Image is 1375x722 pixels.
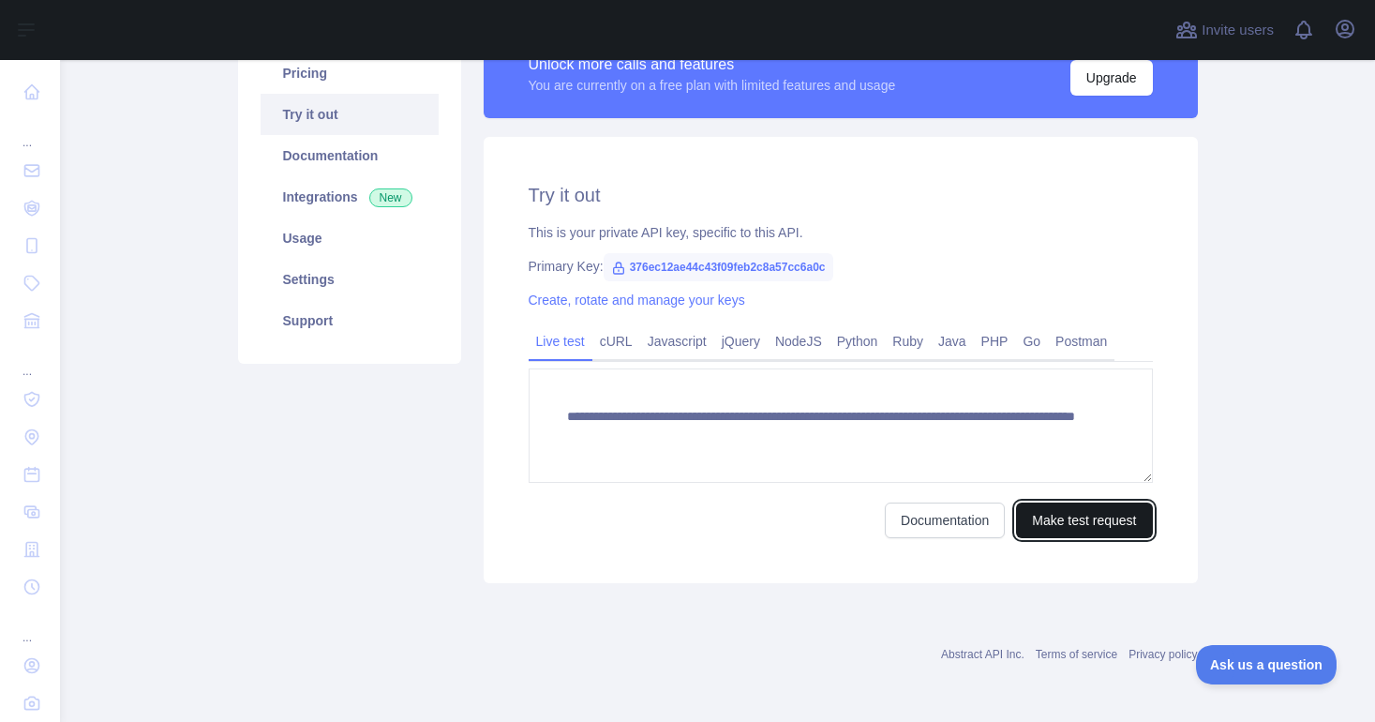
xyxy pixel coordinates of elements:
div: You are currently on a free plan with limited features and usage [529,76,896,95]
a: jQuery [714,326,768,356]
a: NodeJS [768,326,829,356]
a: Abstract API Inc. [941,648,1024,661]
a: Python [829,326,886,356]
a: PHP [974,326,1016,356]
button: Upgrade [1070,60,1153,96]
a: Terms of service [1036,648,1117,661]
button: Invite users [1172,15,1278,45]
a: Ruby [885,326,931,356]
a: Privacy policy [1128,648,1197,661]
button: Make test request [1016,503,1152,538]
div: This is your private API key, specific to this API. [529,223,1153,242]
a: cURL [592,326,640,356]
a: Create, rotate and manage your keys [529,293,745,308]
span: New [369,188,412,207]
a: Documentation [885,503,1005,538]
iframe: Toggle Customer Support [1196,645,1338,684]
a: Try it out [261,94,439,135]
a: Live test [529,326,592,356]
div: ... [15,113,45,150]
span: 376ec12ae44c43f09feb2c8a57cc6a0c [604,253,833,281]
div: Unlock more calls and features [529,53,896,76]
div: ... [15,341,45,379]
a: Usage [261,218,439,259]
a: Settings [261,259,439,300]
a: Java [931,326,974,356]
a: Go [1015,326,1048,356]
h2: Try it out [529,182,1153,208]
a: Integrations New [261,176,439,218]
div: Primary Key: [529,257,1153,276]
div: ... [15,608,45,645]
a: Support [261,300,439,341]
a: Postman [1048,326,1114,356]
a: Javascript [640,326,714,356]
a: Documentation [261,135,439,176]
a: Pricing [261,53,439,94]
span: Invite users [1202,20,1274,41]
